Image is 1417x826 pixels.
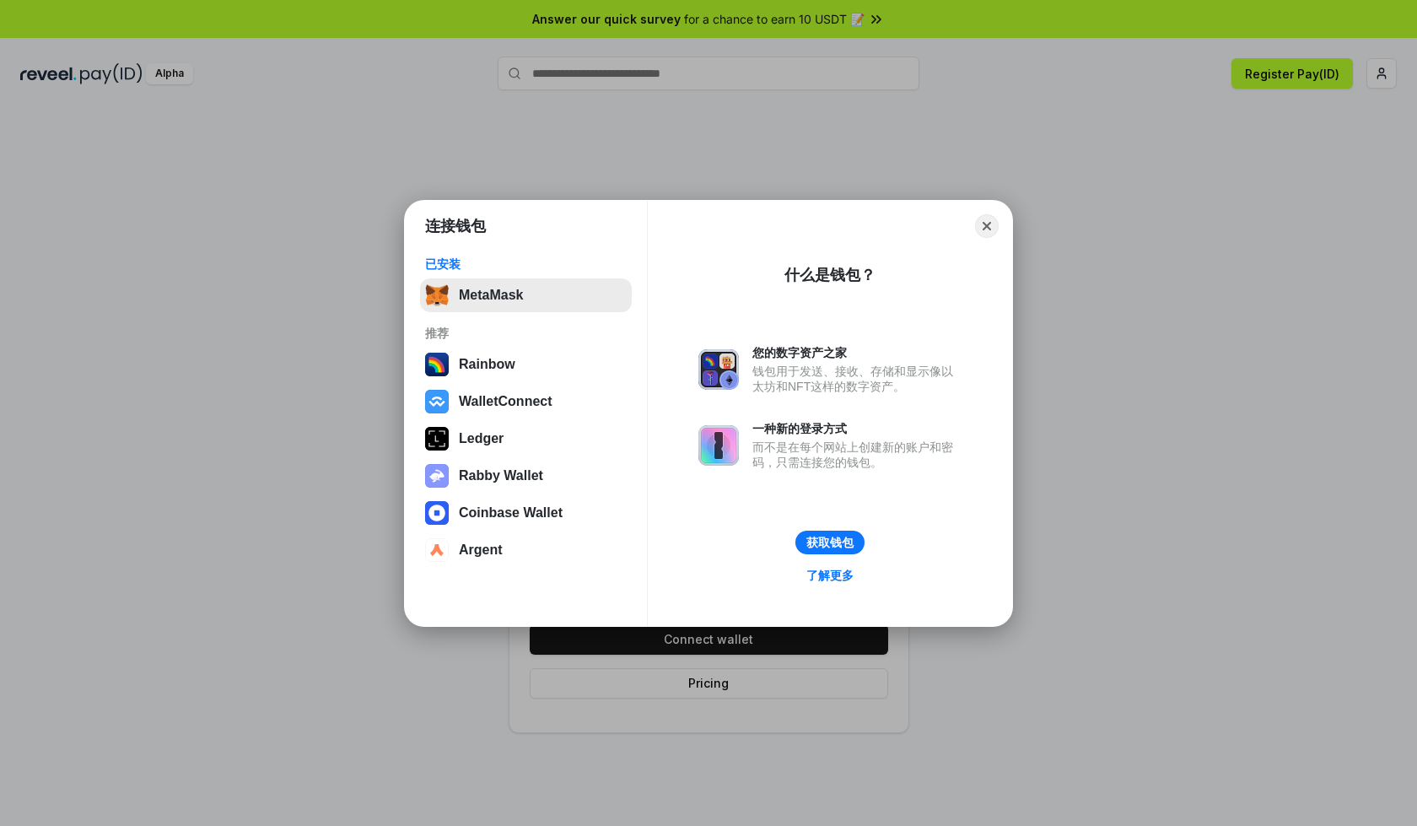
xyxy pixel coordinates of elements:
[420,496,632,530] button: Coinbase Wallet
[425,501,449,525] img: svg+xml,%3Csvg%20width%3D%2228%22%20height%3D%2228%22%20viewBox%3D%220%200%2028%2028%22%20fill%3D...
[752,440,962,470] div: 而不是在每个网站上创建新的账户和密码，只需连接您的钱包。
[420,422,632,456] button: Ledger
[425,353,449,376] img: svg+xml,%3Csvg%20width%3D%22120%22%20height%3D%22120%22%20viewBox%3D%220%200%20120%20120%22%20fil...
[698,349,739,390] img: svg+xml,%3Csvg%20xmlns%3D%22http%3A%2F%2Fwww.w3.org%2F2000%2Fsvg%22%20fill%3D%22none%22%20viewBox...
[784,265,876,285] div: 什么是钱包？
[796,564,864,586] a: 了解更多
[752,364,962,394] div: 钱包用于发送、接收、存储和显示像以太坊和NFT这样的数字资产。
[425,390,449,413] img: svg+xml,%3Csvg%20width%3D%2228%22%20height%3D%2228%22%20viewBox%3D%220%200%2028%2028%22%20fill%3D...
[425,538,449,562] img: svg+xml,%3Csvg%20width%3D%2228%22%20height%3D%2228%22%20viewBox%3D%220%200%2028%2028%22%20fill%3D...
[420,385,632,418] button: WalletConnect
[459,543,503,558] div: Argent
[752,421,962,436] div: 一种新的登录方式
[425,464,449,488] img: svg+xml,%3Csvg%20xmlns%3D%22http%3A%2F%2Fwww.w3.org%2F2000%2Fsvg%22%20fill%3D%22none%22%20viewBox...
[459,394,552,409] div: WalletConnect
[425,427,449,451] img: svg+xml,%3Csvg%20xmlns%3D%22http%3A%2F%2Fwww.w3.org%2F2000%2Fsvg%22%20width%3D%2228%22%20height%3...
[459,357,515,372] div: Rainbow
[420,459,632,493] button: Rabby Wallet
[806,568,854,583] div: 了解更多
[975,214,999,238] button: Close
[459,431,504,446] div: Ledger
[420,533,632,567] button: Argent
[698,425,739,466] img: svg+xml,%3Csvg%20xmlns%3D%22http%3A%2F%2Fwww.w3.org%2F2000%2Fsvg%22%20fill%3D%22none%22%20viewBox...
[420,348,632,381] button: Rainbow
[459,505,563,521] div: Coinbase Wallet
[752,345,962,360] div: 您的数字资产之家
[425,256,627,272] div: 已安装
[795,531,865,554] button: 获取钱包
[425,283,449,307] img: svg+xml,%3Csvg%20fill%3D%22none%22%20height%3D%2233%22%20viewBox%3D%220%200%2035%2033%22%20width%...
[806,535,854,550] div: 获取钱包
[420,278,632,312] button: MetaMask
[459,288,523,303] div: MetaMask
[459,468,543,483] div: Rabby Wallet
[425,216,486,236] h1: 连接钱包
[425,326,627,341] div: 推荐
